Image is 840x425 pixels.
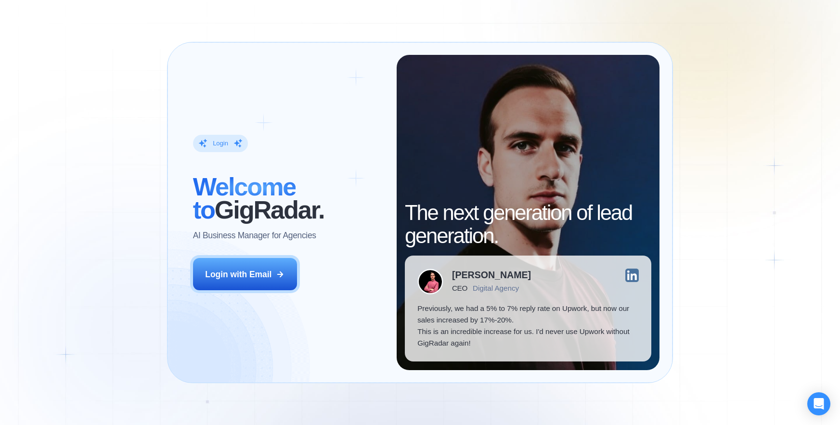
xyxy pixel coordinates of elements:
[193,175,384,221] h2: ‍ GigRadar.
[452,270,531,280] div: [PERSON_NAME]
[193,258,297,291] button: Login with Email
[417,303,639,349] p: Previously, we had a 5% to 7% reply rate on Upwork, but now our sales increased by 17%-20%. This ...
[213,139,228,147] div: Login
[193,230,316,241] p: AI Business Manager for Agencies
[807,392,830,415] div: Open Intercom Messenger
[405,201,651,247] h2: The next generation of lead generation.
[473,284,519,292] div: Digital Agency
[193,173,296,224] span: Welcome to
[452,284,467,292] div: CEO
[205,269,271,280] div: Login with Email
